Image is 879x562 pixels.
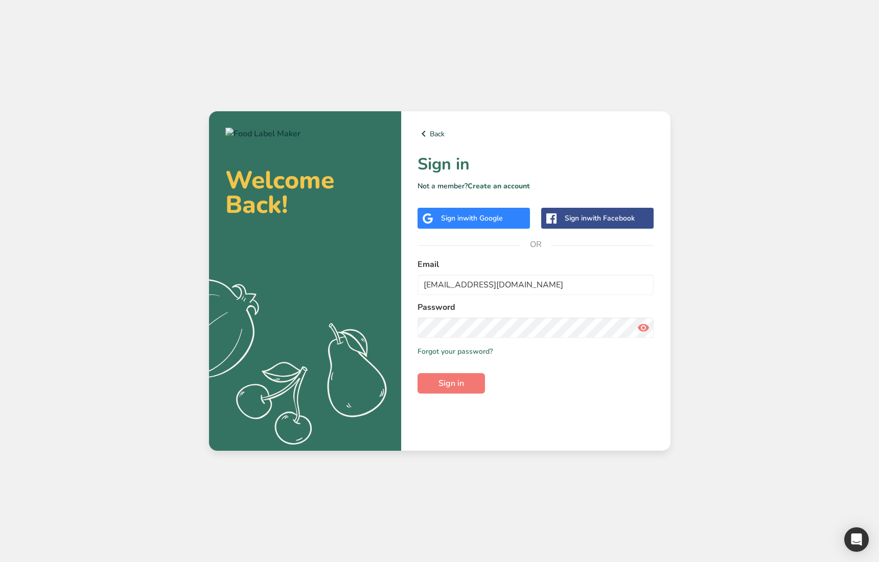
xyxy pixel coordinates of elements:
input: Enter Your Email [418,275,654,295]
button: Sign in [418,373,485,394]
p: Not a member? [418,181,654,191]
a: Create an account [468,181,530,191]
h1: Sign in [418,152,654,177]
div: Sign in [565,213,635,224]
img: Food Label Maker [225,128,300,140]
span: Sign in [438,377,464,389]
label: Email [418,258,654,271]
div: Sign in [441,213,503,224]
span: with Facebook [587,213,635,223]
label: Password [418,301,654,313]
span: OR [520,229,551,260]
h2: Welcome Back! [225,168,385,217]
span: with Google [463,213,503,223]
a: Back [418,128,654,140]
div: Open Intercom Messenger [844,527,869,552]
a: Forgot your password? [418,346,493,357]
